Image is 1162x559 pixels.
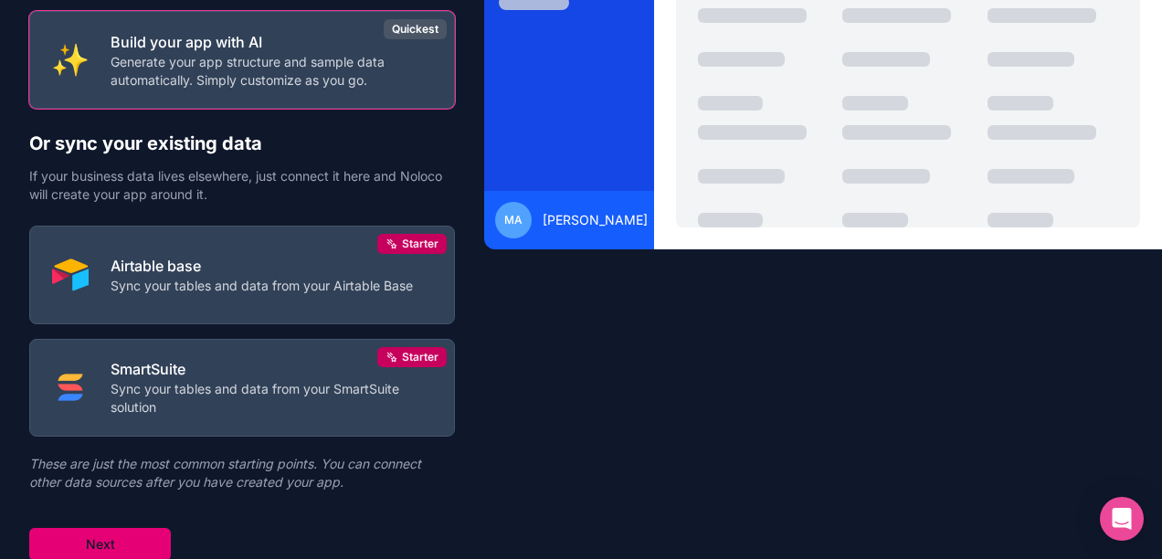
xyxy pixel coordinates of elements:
p: SmartSuite [111,358,432,380]
p: Generate your app structure and sample data automatically. Simply customize as you go. [111,53,432,90]
button: AIRTABLEAirtable baseSync your tables and data from your Airtable BaseStarter [29,226,455,323]
div: Open Intercom Messenger [1100,497,1144,541]
img: AIRTABLE [52,257,89,293]
p: Sync your tables and data from your Airtable Base [111,277,413,295]
p: If your business data lives elsewhere, just connect it here and Noloco will create your app aroun... [29,167,455,204]
div: Quickest [384,19,447,39]
span: ma [504,213,523,227]
span: Starter [402,237,438,251]
button: INTERNAL_WITH_AIBuild your app with AIGenerate your app structure and sample data automatically. ... [29,11,455,109]
button: SMART_SUITESmartSuiteSync your tables and data from your SmartSuite solutionStarter [29,339,455,437]
h2: Or sync your existing data [29,131,455,156]
span: Starter [402,350,438,364]
p: Airtable base [111,255,413,277]
img: SMART_SUITE [52,369,89,406]
span: [PERSON_NAME] [543,211,648,229]
p: Build your app with AI [111,31,432,53]
p: Sync your tables and data from your SmartSuite solution [111,380,432,417]
img: INTERNAL_WITH_AI [52,42,89,79]
p: These are just the most common starting points. You can connect other data sources after you have... [29,455,455,491]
